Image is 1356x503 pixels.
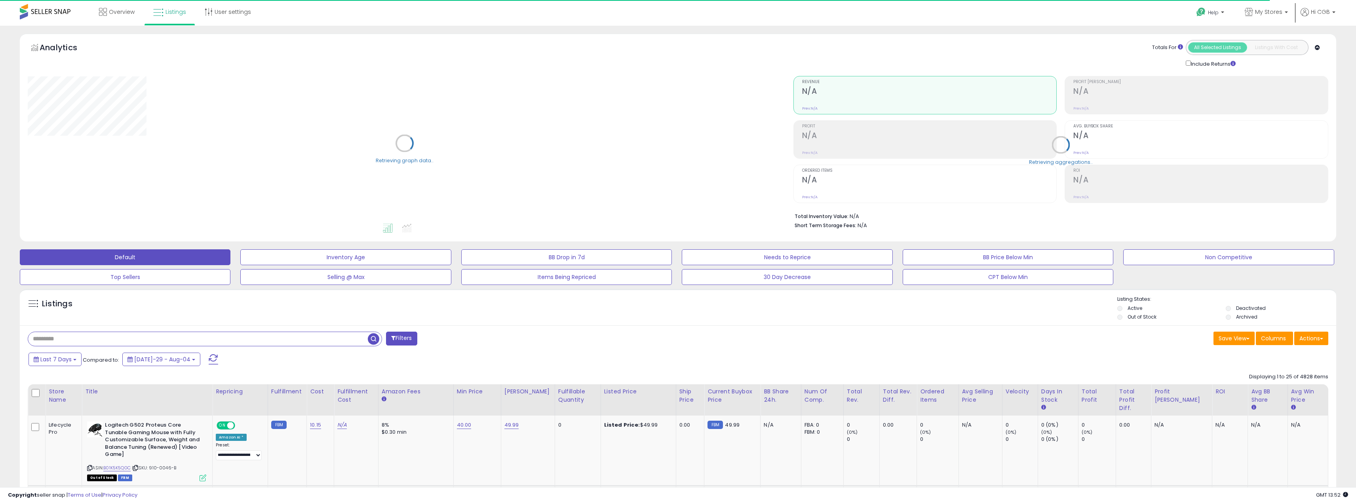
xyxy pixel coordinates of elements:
a: Privacy Policy [103,491,137,499]
div: N/A [1291,421,1322,429]
button: Save View [1213,332,1255,345]
div: seller snap | | [8,492,137,499]
label: Out of Stock [1128,313,1156,320]
div: Displaying 1 to 25 of 4828 items [1249,373,1328,381]
div: Days In Stock [1041,387,1075,404]
div: Totals For [1152,44,1183,51]
a: 10.15 [310,421,321,429]
div: Current Buybox Price [707,387,757,404]
div: ROI [1215,387,1244,396]
div: $0.30 min [382,429,447,436]
div: 0 (0%) [1041,436,1078,443]
span: All listings that are currently out of stock and unavailable for purchase on Amazon [87,475,117,481]
small: (0%) [920,429,931,435]
h5: Analytics [40,42,93,55]
div: $49.99 [604,421,670,429]
div: Ship Price [679,387,701,404]
div: Listed Price [604,387,673,396]
div: N/A [764,421,795,429]
div: Total Profit Diff. [1119,387,1148,412]
b: Logitech G502 Proteus Core Tunable Gaming Mouse with Fully Customizable Surface, Weight and Balan... [105,421,201,460]
h5: Listings [42,298,72,309]
button: All Selected Listings [1188,42,1247,53]
div: Velocity [1006,387,1035,396]
div: 0 [847,421,879,429]
small: FBM [707,421,723,429]
span: OFF [234,422,247,429]
div: Total Rev. [847,387,876,404]
div: Include Returns [1180,59,1245,68]
div: 0 [1082,421,1116,429]
div: N/A [1251,421,1282,429]
span: 49.99 [725,421,740,429]
span: | SKU: 910-0046-B [132,465,176,471]
div: Fulfillable Quantity [558,387,597,404]
a: Hi CGB [1301,8,1335,26]
a: Terms of Use [68,491,101,499]
img: 414+-4Rem-L._SL40_.jpg [87,421,103,437]
b: Listed Price: [604,421,640,429]
small: Avg Win Price. [1291,404,1296,411]
button: CPT Below Min [903,269,1113,285]
div: ASIN: [87,421,206,480]
div: 0.00 [679,421,698,429]
button: 30 Day Decrease [682,269,892,285]
button: Actions [1294,332,1328,345]
div: Total Profit [1082,387,1113,404]
span: My Stores [1255,8,1282,16]
button: [DATE]-29 - Aug-04 [122,353,200,366]
a: B01K5K5QGC [103,465,131,471]
div: Avg BB Share [1251,387,1284,404]
div: Retrieving graph data.. [376,157,434,164]
button: Default [20,249,230,265]
div: N/A [962,421,996,429]
span: Help [1208,9,1219,16]
button: BB Price Below Min [903,249,1113,265]
div: 0 [1006,421,1038,429]
small: (0%) [1082,429,1093,435]
small: Days In Stock. [1041,404,1046,411]
small: FBM [271,421,287,429]
div: N/A [1154,421,1206,429]
span: Compared to: [83,356,119,364]
span: 2025-08-12 13:52 GMT [1316,491,1348,499]
div: Fulfillment [271,387,303,396]
a: 40.00 [457,421,472,429]
div: Fulfillment Cost [337,387,375,404]
div: 8% [382,421,447,429]
span: FBM [118,475,132,481]
span: Overview [109,8,135,16]
a: Help [1190,1,1232,26]
small: (0%) [847,429,858,435]
small: (0%) [1041,429,1052,435]
span: Columns [1261,334,1286,342]
label: Archived [1236,313,1257,320]
button: Last 7 Days [29,353,82,366]
small: Amazon Fees. [382,396,386,403]
span: ON [217,422,227,429]
div: Cost [310,387,331,396]
div: 0 [847,436,879,443]
p: Listing States: [1117,296,1336,303]
div: N/A [1215,421,1242,429]
small: Avg BB Share. [1251,404,1256,411]
button: Items Being Repriced [461,269,672,285]
div: 0.00 [1119,421,1145,429]
i: Get Help [1196,7,1206,17]
button: Non Competitive [1123,249,1334,265]
div: BB Share 24h. [764,387,797,404]
div: Num of Comp. [804,387,840,404]
div: 0 [920,421,959,429]
div: Preset: [216,442,262,460]
div: Repricing [216,387,264,396]
button: Filters [386,332,417,345]
div: 0 (0%) [1041,421,1078,429]
label: Active [1128,305,1142,311]
span: Hi CGB [1311,8,1330,16]
span: [DATE]-29 - Aug-04 [134,355,190,363]
div: 0.00 [883,421,911,429]
a: 49.99 [504,421,519,429]
div: Total Rev. Diff. [883,387,913,404]
div: 0 [1082,436,1116,443]
div: Lifecycle Pro [49,421,76,436]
